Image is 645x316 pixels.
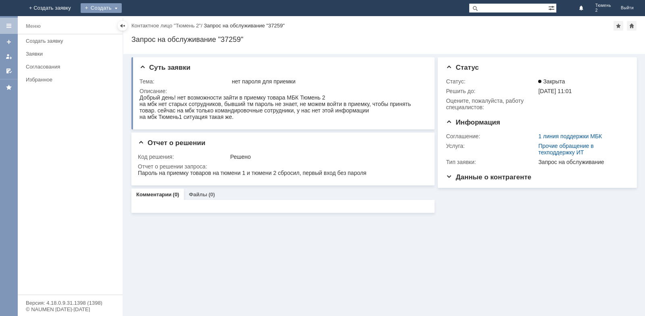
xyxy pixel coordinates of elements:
[595,3,611,8] span: Тюмень
[138,163,425,170] div: Отчет о решении запроса:
[26,307,114,312] div: © NAUMEN [DATE]-[DATE]
[81,3,122,13] div: Создать
[26,64,118,70] div: Согласования
[446,98,537,110] div: Oцените, пожалуйста, работу специалистов:
[138,154,229,160] div: Код решения:
[23,35,121,47] a: Создать заявку
[118,21,127,31] div: Скрыть меню
[538,133,602,139] a: 1 линия поддержки МБК
[136,191,172,197] a: Комментарии
[446,143,537,149] div: Услуга:
[189,191,207,197] a: Файлы
[538,88,572,94] span: [DATE] 11:01
[538,159,625,165] div: Запрос на обслуживание
[139,64,190,71] span: Суть заявки
[139,88,425,94] div: Описание:
[131,23,201,29] a: Контактное лицо "Тюмень 2"
[595,8,611,13] span: 2
[230,154,424,160] div: Решено
[26,300,114,306] div: Версия: 4.18.0.9.31.1398 (1398)
[23,60,121,73] a: Согласования
[26,21,41,31] div: Меню
[548,4,556,11] span: Расширенный поиск
[26,38,118,44] div: Создать заявку
[614,21,623,31] div: Добавить в избранное
[26,77,109,83] div: Избранное
[446,64,479,71] span: Статус
[208,191,215,197] div: (0)
[2,35,15,48] a: Создать заявку
[2,64,15,77] a: Мои согласования
[139,78,230,85] div: Тема:
[131,35,637,44] div: Запрос на обслуживание "37259"
[173,191,179,197] div: (0)
[138,139,205,147] span: Отчет о решении
[23,48,121,60] a: Заявки
[446,173,531,181] span: Данные о контрагенте
[204,23,285,29] div: Запрос на обслуживание "37259"
[26,51,118,57] div: Заявки
[131,23,204,29] div: /
[446,88,537,94] div: Решить до:
[627,21,637,31] div: Сделать домашней страницей
[2,50,15,63] a: Мои заявки
[446,118,500,126] span: Информация
[446,78,537,85] div: Статус:
[232,78,424,85] div: нет пароля для приемки
[446,159,537,165] div: Тип заявки:
[538,78,565,85] span: Закрыта
[446,133,537,139] div: Соглашение:
[538,143,593,156] a: Прочие обращение в техподдержку ИТ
